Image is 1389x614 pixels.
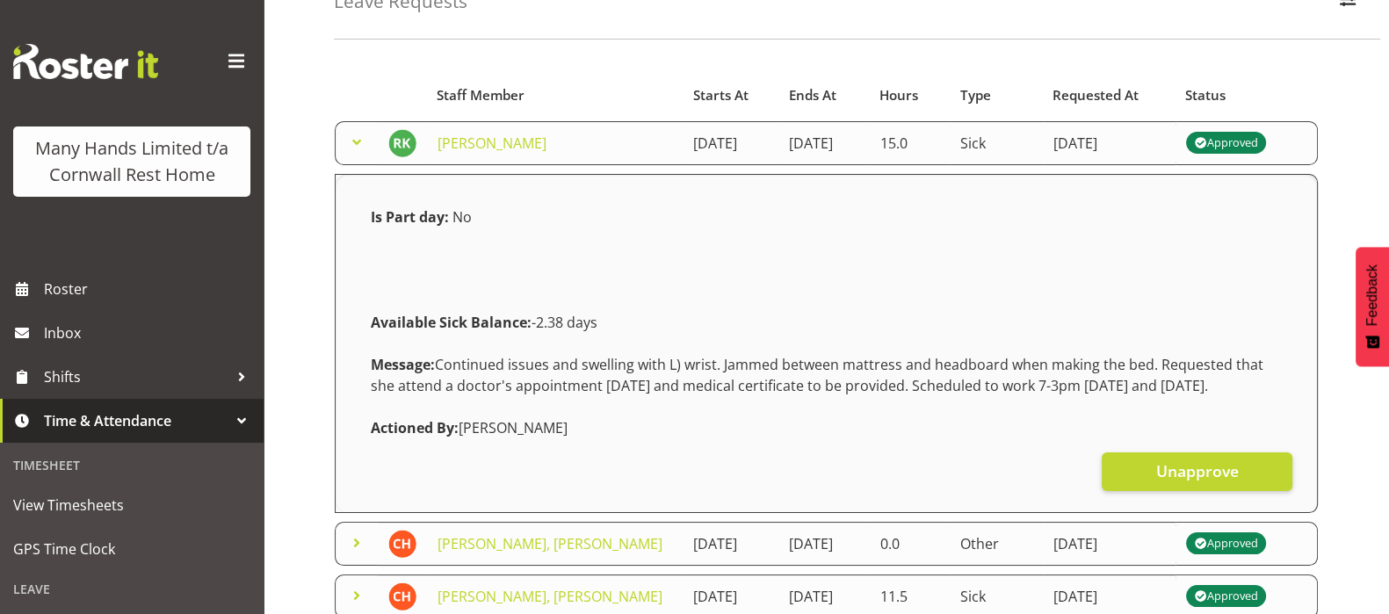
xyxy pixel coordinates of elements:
[4,571,259,607] div: Leave
[437,85,524,105] span: Staff Member
[388,129,416,157] img: renu-kumar11474.jpg
[778,522,869,566] td: [DATE]
[1043,121,1176,165] td: [DATE]
[13,536,250,562] span: GPS Time Clock
[360,301,1292,343] div: -2.38 days
[1194,533,1257,554] div: Approved
[1194,586,1257,607] div: Approved
[692,85,748,105] span: Starts At
[44,408,228,434] span: Time & Attendance
[950,522,1043,566] td: Other
[683,121,778,165] td: [DATE]
[4,527,259,571] a: GPS Time Clock
[1364,264,1380,326] span: Feedback
[778,121,869,165] td: [DATE]
[950,121,1043,165] td: Sick
[452,207,472,227] span: No
[1185,85,1226,105] span: Status
[360,343,1292,407] div: Continued issues and swelling with L) wrist. Jammed between mattress and headboard when making th...
[13,44,158,79] img: Rosterit website logo
[1356,247,1389,366] button: Feedback - Show survey
[44,276,255,302] span: Roster
[31,135,233,188] div: Many Hands Limited t/a Cornwall Rest Home
[879,85,918,105] span: Hours
[869,121,950,165] td: 15.0
[4,447,259,483] div: Timesheet
[438,534,662,553] a: [PERSON_NAME], [PERSON_NAME]
[869,522,950,566] td: 0.0
[44,364,228,390] span: Shifts
[360,407,1292,449] div: [PERSON_NAME]
[371,207,449,227] strong: Is Part day:
[388,582,416,610] img: charline-hannecart11694.jpg
[4,483,259,527] a: View Timesheets
[388,530,416,558] img: charline-hannecart11694.jpg
[959,85,990,105] span: Type
[1102,452,1292,491] button: Unapprove
[371,313,532,332] strong: Available Sick Balance:
[371,418,459,437] strong: Actioned By:
[789,85,836,105] span: Ends At
[1043,522,1176,566] td: [DATE]
[1194,133,1257,154] div: Approved
[438,134,546,153] a: [PERSON_NAME]
[371,355,435,374] strong: Message:
[1155,459,1238,482] span: Unapprove
[44,320,255,346] span: Inbox
[683,522,778,566] td: [DATE]
[1053,85,1139,105] span: Requested At
[13,492,250,518] span: View Timesheets
[438,587,662,606] a: [PERSON_NAME], [PERSON_NAME]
